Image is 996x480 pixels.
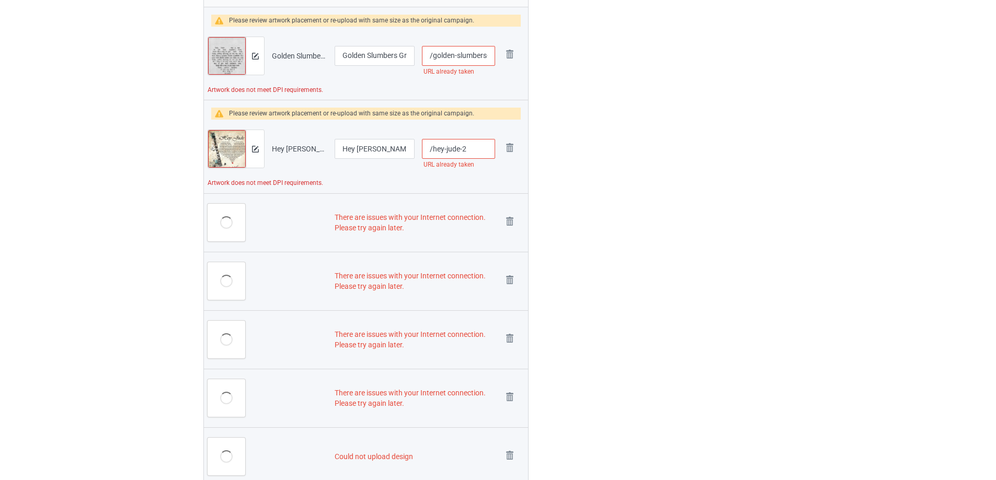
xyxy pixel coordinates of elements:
div: URL already taken [422,159,495,171]
div: Hey [PERSON_NAME] 2.png [272,144,327,154]
td: There are issues with your Internet connection. Please try again later. [331,310,499,369]
div: Golden Slumbers Grey Heart Song.png [272,51,327,61]
td: There are issues with your Internet connection. Please try again later. [331,193,499,252]
td: Artwork does not meet DPI requirements. [204,85,528,100]
img: svg+xml;base64,PD94bWwgdmVyc2lvbj0iMS4wIiBlbmNvZGluZz0iVVRGLTgiPz4KPHN2ZyB3aWR0aD0iMjhweCIgaGVpZ2... [502,214,517,229]
img: svg+xml;base64,PD94bWwgdmVyc2lvbj0iMS4wIiBlbmNvZGluZz0iVVRGLTgiPz4KPHN2ZyB3aWR0aD0iMjhweCIgaGVpZ2... [502,331,517,346]
img: warning [215,110,229,118]
img: original.png [209,131,246,187]
img: svg+xml;base64,PD94bWwgdmVyc2lvbj0iMS4wIiBlbmNvZGluZz0iVVRGLTgiPz4KPHN2ZyB3aWR0aD0iMjhweCIgaGVpZ2... [502,390,517,404]
img: svg+xml;base64,PD94bWwgdmVyc2lvbj0iMS4wIiBlbmNvZGluZz0iVVRGLTgiPz4KPHN2ZyB3aWR0aD0iMTRweCIgaGVpZ2... [252,53,259,60]
img: original.png [209,38,246,91]
img: warning [215,17,229,25]
td: There are issues with your Internet connection. Please try again later. [331,369,499,427]
img: svg+xml;base64,PD94bWwgdmVyc2lvbj0iMS4wIiBlbmNvZGluZz0iVVRGLTgiPz4KPHN2ZyB3aWR0aD0iMjhweCIgaGVpZ2... [502,141,517,155]
img: svg+xml;base64,PD94bWwgdmVyc2lvbj0iMS4wIiBlbmNvZGluZz0iVVRGLTgiPz4KPHN2ZyB3aWR0aD0iMjhweCIgaGVpZ2... [502,47,517,62]
img: svg+xml;base64,PD94bWwgdmVyc2lvbj0iMS4wIiBlbmNvZGluZz0iVVRGLTgiPz4KPHN2ZyB3aWR0aD0iMTRweCIgaGVpZ2... [252,146,259,153]
div: Please review artwork placement or re-upload with same size as the original campaign. [229,15,474,27]
td: There are issues with your Internet connection. Please try again later. [331,252,499,310]
div: URL already taken [422,66,495,78]
img: svg+xml;base64,PD94bWwgdmVyc2lvbj0iMS4wIiBlbmNvZGluZz0iVVRGLTgiPz4KPHN2ZyB3aWR0aD0iMjhweCIgaGVpZ2... [502,448,517,463]
img: svg+xml;base64,PD94bWwgdmVyc2lvbj0iMS4wIiBlbmNvZGluZz0iVVRGLTgiPz4KPHN2ZyB3aWR0aD0iMjhweCIgaGVpZ2... [502,273,517,287]
td: Artwork does not meet DPI requirements. [204,178,528,193]
div: Please review artwork placement or re-upload with same size as the original campaign. [229,108,474,120]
